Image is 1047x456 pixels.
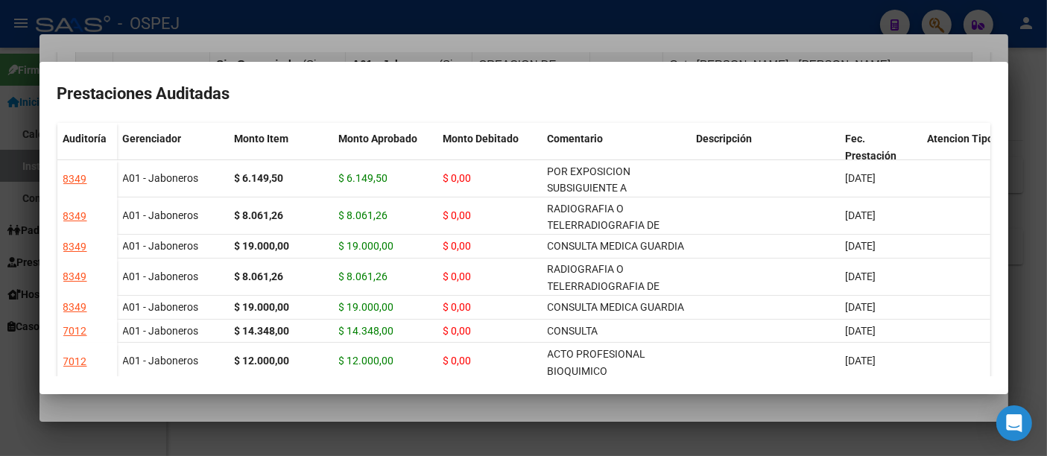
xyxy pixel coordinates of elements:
[117,123,229,186] datatable-header-cell: Gerenciador
[339,301,394,313] span: $ 19.000,00
[548,301,685,313] span: CONSULTA MEDICA GUARDIA
[437,123,542,186] datatable-header-cell: Monto Debitado
[339,133,418,145] span: Monto Aprobado
[443,133,519,145] span: Monto Debitado
[846,209,876,221] span: [DATE]
[443,209,472,221] span: $ 0,00
[846,355,876,367] span: [DATE]
[235,270,284,282] strong: $ 8.061,26
[443,301,472,313] span: $ 0,00
[123,325,199,337] span: A01 - Jaboneros
[996,405,1032,441] div: Open Intercom Messenger
[691,123,840,186] datatable-header-cell: Descripción
[235,172,284,184] strong: $ 6.149,50
[123,301,199,313] span: A01 - Jaboneros
[235,240,290,252] strong: $ 19.000,00
[63,171,87,188] div: 8349
[922,123,1004,186] datatable-header-cell: Atencion Tipo
[339,209,388,221] span: $ 8.061,26
[63,208,87,225] div: 8349
[339,355,394,367] span: $ 12.000,00
[235,325,290,337] strong: $ 14.348,00
[339,270,388,282] span: $ 8.061,26
[235,133,289,145] span: Monto Item
[123,209,199,221] span: A01 - Jaboneros
[63,299,87,316] div: 8349
[339,172,388,184] span: $ 6.149,50
[123,172,199,184] span: A01 - Jaboneros
[846,172,876,184] span: [DATE]
[846,270,876,282] span: [DATE]
[235,355,290,367] strong: $ 12.000,00
[548,165,631,194] span: POR EXPOSICION SUBSIGUIENTE A
[57,80,990,108] h2: Prestaciones Auditadas
[846,325,876,337] span: [DATE]
[443,325,472,337] span: $ 0,00
[123,355,199,367] span: A01 - Jaboneros
[63,323,87,340] div: 7012
[840,123,922,186] datatable-header-cell: Fec. Prestación
[63,238,87,256] div: 8349
[229,123,333,186] datatable-header-cell: Monto Item
[123,133,182,145] span: Gerenciador
[548,133,604,145] span: Comentario
[63,133,107,145] span: Auditoría
[548,203,680,249] span: RADIOGRAFIA O TELERRADIOGRAFIA DE [PERSON_NAME] CON O SIN
[63,268,87,285] div: 8349
[63,353,87,370] div: 7012
[542,123,691,186] datatable-header-cell: Comentario
[333,123,437,186] datatable-header-cell: Monto Aprobado
[548,325,598,337] span: CONSULTA
[548,263,680,309] span: RADIOGRAFIA O TELERRADIOGRAFIA DE [PERSON_NAME] CON O SIN
[846,240,876,252] span: [DATE]
[928,133,994,145] span: Atencion Tipo
[846,133,897,162] span: Fec. Prestación
[235,209,284,221] strong: $ 8.061,26
[235,301,290,313] strong: $ 19.000,00
[846,301,876,313] span: [DATE]
[339,240,394,252] span: $ 19.000,00
[443,240,472,252] span: $ 0,00
[443,270,472,282] span: $ 0,00
[548,348,646,377] span: ACTO PROFESIONAL BIOQUIMICO
[443,355,472,367] span: $ 0,00
[57,123,117,186] datatable-header-cell: Auditoría
[339,325,394,337] span: $ 14.348,00
[123,240,199,252] span: A01 - Jaboneros
[123,270,199,282] span: A01 - Jaboneros
[548,240,685,252] span: CONSULTA MEDICA GUARDIA
[697,133,753,145] span: Descripción
[443,172,472,184] span: $ 0,00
